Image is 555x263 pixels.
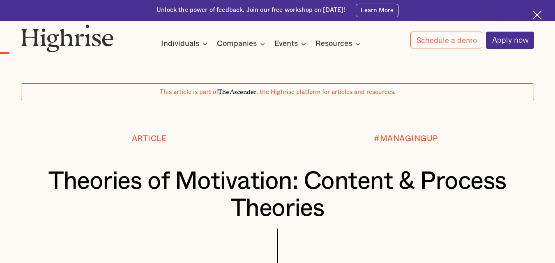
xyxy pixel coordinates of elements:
div: Unlock the power of feedback. Join our free workshop on [DATE]! [157,6,345,14]
span: This article is part of [160,89,218,95]
div: Individuals [161,39,199,49]
h1: Theories of Motivation: Content & Process Theories [42,168,513,222]
span: , the Highrise platform for articles and resources. [256,89,396,95]
a: Learn More [356,4,398,17]
a: Apply now [486,32,534,49]
img: Cross icon [532,10,542,20]
div: Resources [315,39,352,49]
span: The Ascender [218,87,256,94]
a: Schedule a demo [410,32,483,48]
div: #MANAGINGUP [374,135,438,144]
img: Highrise logo [21,24,114,52]
div: Events [274,39,298,49]
div: Companies [217,39,257,49]
div: Article [132,135,167,144]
